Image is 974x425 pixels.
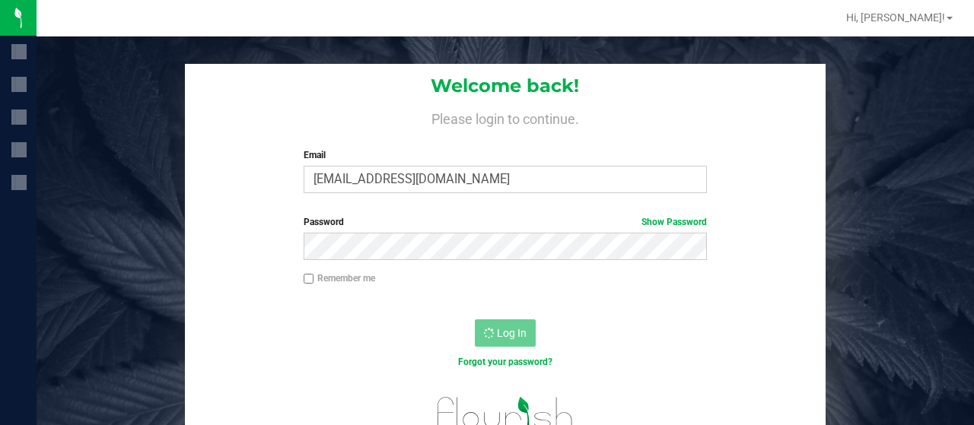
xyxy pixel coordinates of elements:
input: Remember me [304,274,314,284]
h4: Please login to continue. [185,109,825,127]
label: Remember me [304,271,375,285]
label: Email [304,148,708,162]
a: Show Password [641,217,707,227]
span: Hi, [PERSON_NAME]! [846,11,945,24]
h1: Welcome back! [185,76,825,96]
span: Log In [497,327,527,339]
span: Password [304,217,344,227]
a: Forgot your password? [458,357,552,367]
button: Log In [475,319,536,347]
